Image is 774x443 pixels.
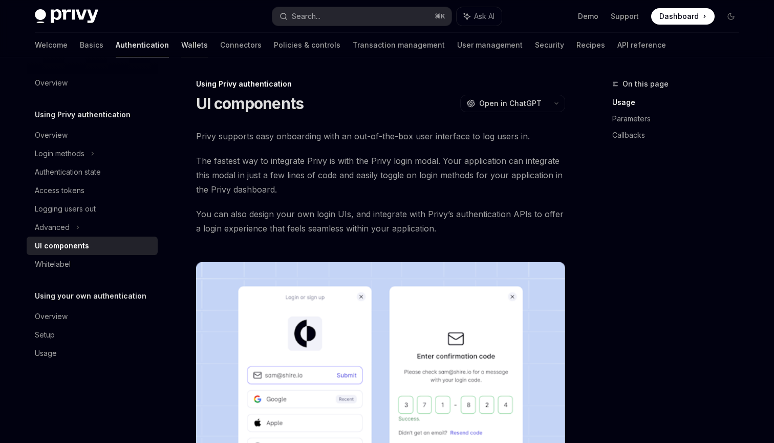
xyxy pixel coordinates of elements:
[274,33,340,57] a: Policies & controls
[116,33,169,57] a: Authentication
[612,94,747,111] a: Usage
[35,166,101,178] div: Authentication state
[611,11,639,22] a: Support
[353,33,445,57] a: Transaction management
[292,10,320,23] div: Search...
[576,33,605,57] a: Recipes
[659,11,699,22] span: Dashboard
[651,8,715,25] a: Dashboard
[35,347,57,360] div: Usage
[457,33,523,57] a: User management
[80,33,103,57] a: Basics
[272,7,451,26] button: Search...⌘K
[27,344,158,363] a: Usage
[35,77,68,89] div: Overview
[457,7,502,26] button: Ask AI
[27,307,158,326] a: Overview
[474,11,494,22] span: Ask AI
[27,74,158,92] a: Overview
[723,8,739,25] button: Toggle dark mode
[35,184,84,197] div: Access tokens
[35,240,89,252] div: UI components
[479,98,542,109] span: Open in ChatGPT
[35,203,96,215] div: Logging users out
[35,329,55,341] div: Setup
[181,33,208,57] a: Wallets
[220,33,262,57] a: Connectors
[35,258,71,270] div: Whitelabel
[617,33,666,57] a: API reference
[435,12,445,20] span: ⌘ K
[196,207,565,236] span: You can also design your own login UIs, and integrate with Privy’s authentication APIs to offer a...
[27,181,158,200] a: Access tokens
[578,11,598,22] a: Demo
[460,95,548,112] button: Open in ChatGPT
[35,290,146,302] h5: Using your own authentication
[27,200,158,218] a: Logging users out
[196,79,565,89] div: Using Privy authentication
[35,147,84,160] div: Login methods
[535,33,564,57] a: Security
[27,163,158,181] a: Authentication state
[196,94,304,113] h1: UI components
[27,255,158,273] a: Whitelabel
[196,154,565,197] span: The fastest way to integrate Privy is with the Privy login modal. Your application can integrate ...
[622,78,669,90] span: On this page
[35,221,70,234] div: Advanced
[35,109,131,121] h5: Using Privy authentication
[612,127,747,143] a: Callbacks
[35,129,68,141] div: Overview
[35,33,68,57] a: Welcome
[35,9,98,24] img: dark logo
[27,326,158,344] a: Setup
[612,111,747,127] a: Parameters
[27,126,158,144] a: Overview
[196,129,565,143] span: Privy supports easy onboarding with an out-of-the-box user interface to log users in.
[35,310,68,323] div: Overview
[27,237,158,255] a: UI components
